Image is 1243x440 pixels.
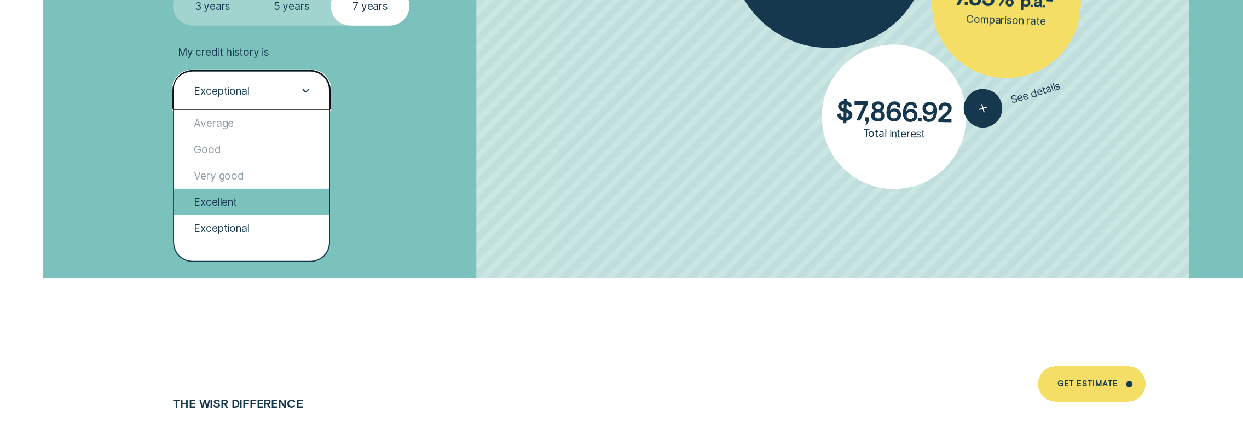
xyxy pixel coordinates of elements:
div: Excellent [174,189,329,215]
span: My credit history is [178,45,269,59]
div: Exceptional [174,215,329,241]
button: See details [959,67,1066,132]
div: Exceptional [194,84,249,97]
span: See details [1009,79,1062,106]
h4: The Wisr Difference [173,396,463,410]
div: Average [174,110,329,136]
div: Very good [174,163,329,189]
div: Good [174,136,329,163]
a: Get Estimate [1038,366,1146,402]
